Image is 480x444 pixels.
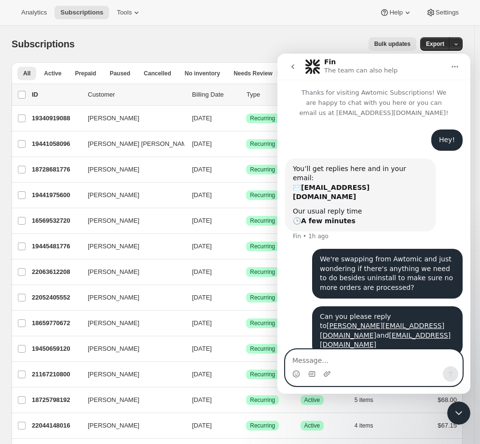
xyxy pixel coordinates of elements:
[144,70,171,77] span: Cancelled
[247,90,293,100] div: Type
[32,370,80,379] p: 21167210800
[426,40,444,48] span: Export
[82,111,178,126] button: [PERSON_NAME]
[304,396,320,404] span: Active
[32,139,80,149] p: 19441058096
[82,239,178,254] button: [PERSON_NAME]
[32,165,80,174] p: 18728681776
[88,242,139,251] span: [PERSON_NAME]
[250,371,275,378] span: Recurring
[88,395,139,405] span: [PERSON_NAME]
[82,341,178,357] button: [PERSON_NAME]
[192,115,212,122] span: [DATE]
[447,401,470,425] iframe: Intercom live chat
[82,162,178,177] button: [PERSON_NAME]
[192,243,212,250] span: [DATE]
[250,191,275,199] span: Recurring
[82,290,178,305] button: [PERSON_NAME]
[250,217,275,225] span: Recurring
[82,418,178,433] button: [PERSON_NAME]
[32,242,80,251] p: 19445481776
[436,9,459,16] span: Settings
[192,345,212,352] span: [DATE]
[32,112,457,125] div: 19340919088[PERSON_NAME][DATE]SuccessRecurringSuccessActive3 items$43.20
[88,421,139,430] span: [PERSON_NAME]
[192,319,212,327] span: [DATE]
[192,294,212,301] span: [DATE]
[438,422,457,429] span: $67.15
[32,293,80,302] p: 22052405552
[32,137,457,151] div: 19441058096[PERSON_NAME] [PERSON_NAME][DATE]SuccessRecurringSuccessActive3 items$45.90
[233,70,273,77] span: Needs Review
[32,190,80,200] p: 19441975600
[32,318,80,328] p: 18659770672
[32,240,457,253] div: 19445481776[PERSON_NAME][DATE]SuccessRecurringSuccessActive3 items$51.30
[55,6,109,19] button: Subscriptions
[355,393,384,407] button: 5 items
[250,268,275,276] span: Recurring
[44,70,61,77] span: Active
[88,370,139,379] span: [PERSON_NAME]
[12,39,75,49] span: Subscriptions
[32,214,457,228] div: 16569532720[PERSON_NAME][DATE]SuccessRecurringSuccessActive4 items$66.30
[88,165,139,174] span: [PERSON_NAME]
[32,216,80,226] p: 16569532720
[32,342,457,356] div: 19450659120[PERSON_NAME][DATE]SuccessRecurringSuccessActive3 items$42.30
[192,140,212,147] span: [DATE]
[88,216,139,226] span: [PERSON_NAME]
[355,419,384,432] button: 4 items
[192,217,212,224] span: [DATE]
[88,90,184,100] p: Customer
[88,344,139,354] span: [PERSON_NAME]
[192,166,212,173] span: [DATE]
[32,395,80,405] p: 18725798192
[250,319,275,327] span: Recurring
[185,70,220,77] span: No inventory
[88,139,192,149] span: [PERSON_NAME] [PERSON_NAME]
[250,166,275,173] span: Recurring
[82,136,178,152] button: [PERSON_NAME] [PERSON_NAME]
[250,115,275,122] span: Recurring
[250,396,275,404] span: Recurring
[88,190,139,200] span: [PERSON_NAME]
[389,9,402,16] span: Help
[117,9,132,16] span: Tools
[32,419,457,432] div: 22044148016[PERSON_NAME][DATE]SuccessRecurringSuccessActive4 items$67.15
[192,191,212,199] span: [DATE]
[82,264,178,280] button: [PERSON_NAME]
[82,392,178,408] button: [PERSON_NAME]
[32,90,80,100] p: ID
[250,294,275,301] span: Recurring
[250,140,275,148] span: Recurring
[32,265,457,279] div: 22063612208[PERSON_NAME][DATE]SuccessRecurringSuccessActive3 items$41.40
[82,367,178,382] button: [PERSON_NAME]
[420,6,465,19] button: Settings
[32,368,457,381] div: 21167210800[PERSON_NAME][DATE]SuccessRecurringSuccessActive3 items$68.00
[32,90,457,100] div: IDCustomerBilling DateTypeStatusItemsTotal
[88,318,139,328] span: [PERSON_NAME]
[369,37,416,51] button: Bulk updates
[250,422,275,430] span: Recurring
[21,9,47,16] span: Analytics
[32,188,457,202] div: 19441975600[PERSON_NAME][DATE]SuccessRecurringSuccessActive5 items$68.00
